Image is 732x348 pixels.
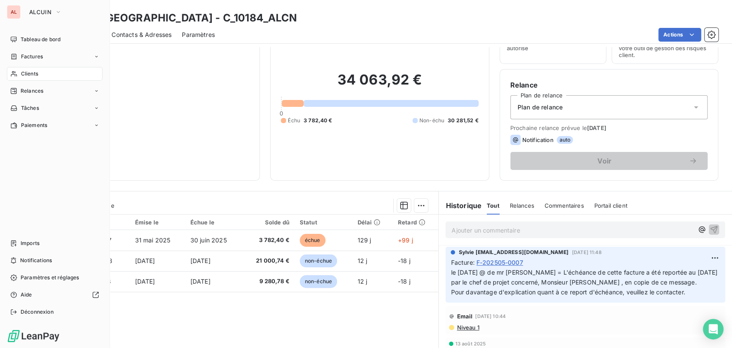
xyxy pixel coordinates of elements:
[21,291,32,299] span: Aide
[358,219,388,226] div: Délai
[476,258,523,267] span: F-202505-0007
[398,278,410,285] span: -18 j
[448,117,479,124] span: 30 281,52 €
[21,53,43,61] span: Factures
[7,5,21,19] div: AL
[300,254,337,267] span: non-échue
[419,117,444,124] span: Non-échu
[300,219,347,226] div: Statut
[21,70,38,78] span: Clients
[451,288,685,296] span: Pour davantage d'explication quant à ce report d'échéance, veuillez le contacter.
[182,30,215,39] span: Paramètres
[300,275,337,288] span: non-échue
[300,234,325,247] span: échue
[247,236,289,245] span: 3 782,40 €
[398,236,413,244] span: +99 j
[190,278,211,285] span: [DATE]
[455,341,486,346] span: 13 août 2025
[510,124,708,131] span: Prochaine relance prévue le
[21,87,43,95] span: Relances
[21,239,39,247] span: Imports
[510,202,534,209] span: Relances
[594,202,627,209] span: Portail client
[21,121,47,129] span: Paiements
[135,278,155,285] span: [DATE]
[288,117,300,124] span: Échu
[545,202,584,209] span: Commentaires
[451,258,474,267] span: Facture :
[572,250,602,255] span: [DATE] 11:48
[521,157,689,164] span: Voir
[21,308,54,316] span: Déconnexion
[703,319,723,339] div: Open Intercom Messenger
[190,257,211,264] span: [DATE]
[7,288,102,302] a: Aide
[457,313,473,320] span: Email
[398,257,410,264] span: -18 j
[20,257,52,264] span: Notifications
[247,257,289,265] span: 21 000,74 €
[7,329,60,343] img: Logo LeanPay
[619,38,711,58] span: Surveiller ce client en intégrant votre outil de gestion des risques client.
[518,103,563,112] span: Plan de relance
[487,202,500,209] span: Tout
[587,124,606,131] span: [DATE]
[21,36,60,43] span: Tableau de bord
[439,200,482,211] h6: Historique
[29,9,51,15] span: ALCUIN
[135,236,171,244] span: 31 mai 2025
[281,71,478,97] h2: 34 063,92 €
[510,152,708,170] button: Voir
[522,136,554,143] span: Notification
[280,110,283,117] span: 0
[451,269,719,286] span: le [DATE] @ de mr [PERSON_NAME] = L'échéance de cette facture a été reportée au [DATE] par le che...
[358,278,368,285] span: 12 j
[21,104,39,112] span: Tâches
[135,219,180,226] div: Émise le
[247,219,289,226] div: Solde dû
[21,274,79,281] span: Paramètres et réglages
[510,80,708,90] h6: Relance
[247,277,289,286] span: 9 280,78 €
[190,236,227,244] span: 30 juin 2025
[658,28,701,42] button: Actions
[358,257,368,264] span: 12 j
[111,30,172,39] span: Contacts & Adresses
[398,219,434,226] div: Retard
[475,314,506,319] span: [DATE] 10:44
[75,10,297,26] h3: MDP [GEOGRAPHIC_DATA] - C_10184_ALCN
[190,219,237,226] div: Échue le
[304,117,332,124] span: 3 782,40 €
[458,248,568,256] span: Sylvie [EMAIL_ADDRESS][DOMAIN_NAME]
[456,324,479,331] span: Niveau 1
[135,257,155,264] span: [DATE]
[358,236,371,244] span: 129 j
[557,136,573,144] span: auto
